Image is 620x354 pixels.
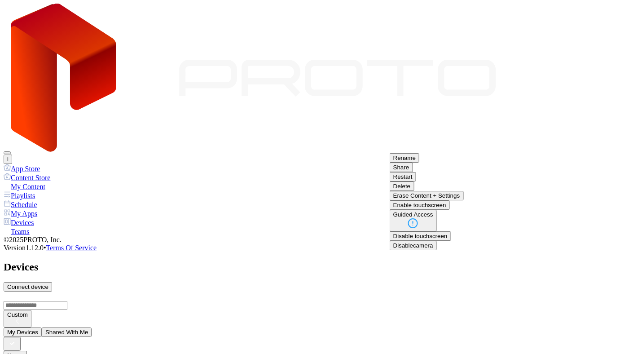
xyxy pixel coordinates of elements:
span: Version 1.12.0 • [4,244,46,252]
a: Devices [4,218,616,227]
button: Disablecamera [390,241,437,250]
button: Disable touchscreen [390,231,451,241]
div: Connect device [7,283,48,290]
a: Terms Of Service [46,244,97,252]
button: Connect device [4,282,52,292]
a: App Store [4,164,616,173]
button: Guided Access [390,210,437,231]
button: Custom [4,310,31,327]
button: Rename [390,153,419,163]
a: Content Store [4,173,616,182]
button: Enable touchscreen [390,200,450,210]
a: Playlists [4,191,616,200]
a: Teams [4,227,616,236]
a: Schedule [4,200,616,209]
div: © 2025 PROTO, Inc. [4,236,616,244]
div: Custom [7,311,28,318]
button: Restart [390,172,416,181]
a: My Content [4,182,616,191]
a: My Apps [4,209,616,218]
button: Delete [390,181,414,191]
button: My Devices [4,327,42,337]
button: i [4,155,12,164]
button: Share [390,163,413,172]
button: Shared With Me [42,327,92,337]
div: Guided Access [393,211,433,218]
button: Erase Content + Settings [390,191,464,200]
h2: Devices [4,261,616,273]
